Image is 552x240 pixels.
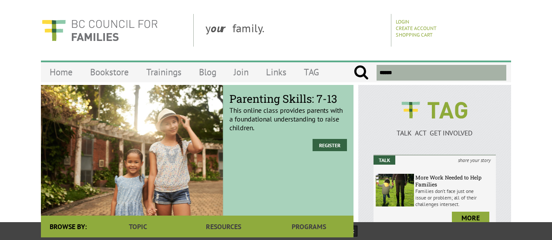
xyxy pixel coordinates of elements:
[453,155,496,165] i: share your story
[229,91,347,106] span: Parenting Skills: 7-13
[396,25,437,31] a: Create Account
[396,18,409,25] a: Login
[81,62,138,82] a: Bookstore
[374,120,496,137] a: TALK ACT GET INVOLVED
[41,62,81,82] a: Home
[181,216,266,237] a: Resources
[257,62,295,82] a: Links
[190,62,225,82] a: Blog
[295,62,328,82] a: TAG
[199,14,391,47] div: y family.
[229,98,347,132] p: This online class provides parents with a foundational understanding to raise children.
[415,188,494,207] p: Families don’t face just one issue or problem; all of their challenges intersect.
[415,174,494,188] h6: More Work Needed to Help Families
[225,62,257,82] a: Join
[374,155,395,165] em: Talk
[395,94,474,127] img: BCCF's TAG Logo
[374,128,496,137] p: TALK ACT GET INVOLVED
[41,14,158,47] img: BC Council for FAMILIES
[353,65,369,81] input: Submit
[95,216,181,237] a: Topic
[266,216,352,237] a: Programs
[211,21,232,35] strong: our
[313,139,347,151] a: Register
[41,216,95,237] div: Browse By:
[452,212,489,224] a: more
[138,62,190,82] a: Trainings
[396,31,433,38] a: Shopping Cart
